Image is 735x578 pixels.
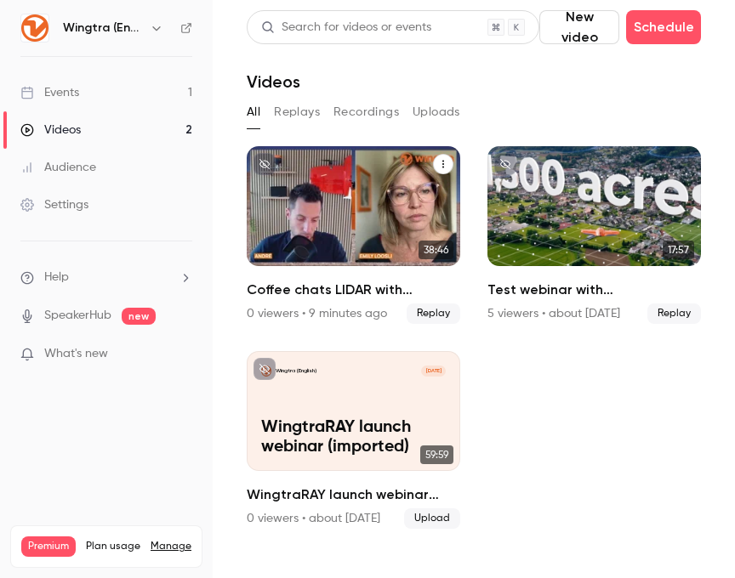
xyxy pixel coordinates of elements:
[247,99,260,126] button: All
[44,345,108,363] span: What's new
[261,19,431,37] div: Search for videos or events
[413,99,460,126] button: Uploads
[86,540,140,553] span: Plan usage
[247,351,460,529] a: WingtraRAY launch webinar (imported)Wingtra (English)[DATE]WingtraRAY launch webinar (imported)59...
[487,305,620,322] div: 5 viewers • about [DATE]
[626,10,701,44] button: Schedule
[333,99,399,126] button: Recordings
[20,159,96,176] div: Audience
[247,146,701,529] ul: Videos
[122,308,156,325] span: new
[404,508,460,529] span: Upload
[247,510,380,527] div: 0 viewers • about [DATE]
[539,10,619,44] button: New video
[63,20,143,37] h6: Wingtra (English)
[44,307,111,325] a: SpeakerHub
[247,146,460,324] a: 38:46Coffee chats LIDAR with [PERSON_NAME]0 viewers • 9 minutes agoReplay
[247,146,460,324] li: Coffee chats LIDAR with André
[247,305,387,322] div: 0 viewers • 9 minutes ago
[261,418,446,456] p: WingtraRAY launch webinar (imported)
[151,540,191,553] a: Manage
[663,241,694,259] span: 17:57
[274,99,320,126] button: Replays
[247,71,300,92] h1: Videos
[276,367,316,375] p: Wingtra (English)
[247,10,701,568] section: Videos
[419,241,453,259] span: 38:46
[247,484,460,505] h2: WingtraRAY launch webinar (imported)
[20,196,88,213] div: Settings
[494,153,516,175] button: unpublished
[487,280,701,300] h2: Test webinar with [PERSON_NAME] and [PERSON_NAME]
[420,445,453,464] span: 59:59
[254,153,276,175] button: unpublished
[647,303,701,324] span: Replay
[247,351,460,529] li: WingtraRAY launch webinar (imported)
[247,280,460,300] h2: Coffee chats LIDAR with [PERSON_NAME]
[20,84,79,101] div: Events
[421,365,446,377] span: [DATE]
[21,536,76,557] span: Premium
[487,146,701,324] li: Test webinar with Maeli and Andy
[487,146,701,324] a: 17:57Test webinar with [PERSON_NAME] and [PERSON_NAME]5 viewers • about [DATE]Replay
[407,303,460,324] span: Replay
[20,122,81,139] div: Videos
[21,14,48,42] img: Wingtra (English)
[44,269,69,286] span: Help
[254,358,276,380] button: unpublished
[20,269,192,286] li: help-dropdown-opener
